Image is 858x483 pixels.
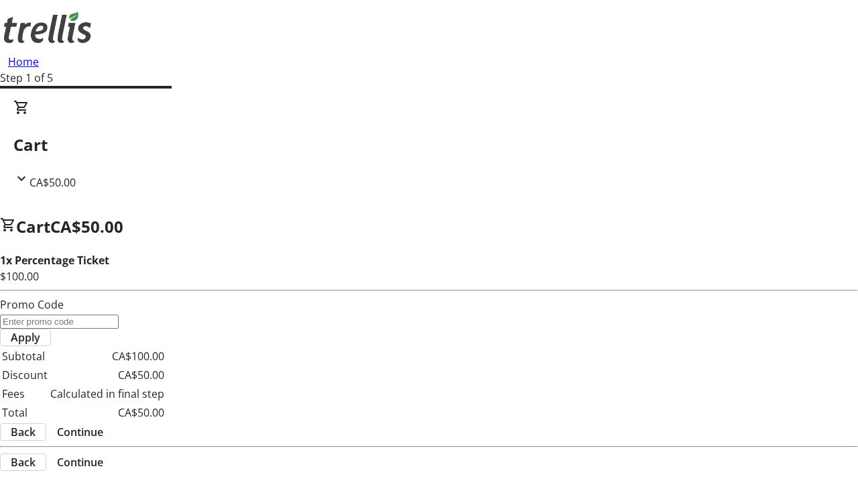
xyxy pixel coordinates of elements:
[50,404,165,421] td: CA$50.00
[13,99,845,191] div: CartCA$50.00
[11,454,36,470] span: Back
[46,454,114,470] button: Continue
[50,366,165,384] td: CA$50.00
[50,347,165,365] td: CA$100.00
[50,385,165,402] td: Calculated in final step
[16,215,50,237] span: Cart
[1,385,48,402] td: Fees
[46,424,114,440] button: Continue
[57,454,103,470] span: Continue
[29,175,76,190] span: CA$50.00
[13,133,845,157] h2: Cart
[11,329,40,345] span: Apply
[1,366,48,384] td: Discount
[11,424,36,440] span: Back
[50,215,123,237] span: CA$50.00
[57,424,103,440] span: Continue
[1,347,48,365] td: Subtotal
[1,404,48,421] td: Total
